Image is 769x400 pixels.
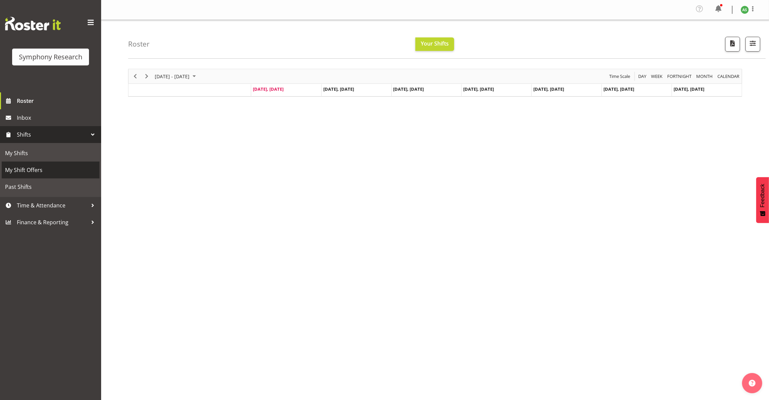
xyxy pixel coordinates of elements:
[650,72,663,81] span: Week
[253,86,284,92] span: [DATE], [DATE]
[608,72,631,81] button: Time Scale
[19,52,82,62] div: Symphony Research
[17,217,88,227] span: Finance & Reporting
[717,72,740,81] span: calendar
[749,380,756,387] img: help-xxl-2.png
[716,72,741,81] button: Month
[17,130,88,140] span: Shifts
[415,37,454,51] button: Your Shifts
[141,69,152,83] div: Next
[128,69,742,97] div: Timeline Week of September 1, 2025
[760,184,766,207] span: Feedback
[323,86,354,92] span: [DATE], [DATE]
[695,72,714,81] button: Timeline Month
[756,177,769,223] button: Feedback - Show survey
[393,86,424,92] span: [DATE], [DATE]
[741,6,749,14] img: ange-steiger11422.jpg
[142,72,151,81] button: Next
[463,86,494,92] span: [DATE], [DATE]
[5,182,96,192] span: Past Shifts
[2,145,99,162] a: My Shifts
[637,72,648,81] button: Timeline Day
[154,72,190,81] span: [DATE] - [DATE]
[696,72,713,81] span: Month
[745,37,760,52] button: Filter Shifts
[128,40,150,48] h4: Roster
[666,72,693,81] button: Fortnight
[5,148,96,158] span: My Shifts
[2,162,99,178] a: My Shift Offers
[5,17,61,30] img: Rosterit website logo
[638,72,647,81] span: Day
[650,72,664,81] button: Timeline Week
[725,37,740,52] button: Download a PDF of the roster according to the set date range.
[609,72,631,81] span: Time Scale
[129,69,141,83] div: Previous
[533,86,564,92] span: [DATE], [DATE]
[17,200,88,210] span: Time & Attendance
[674,86,704,92] span: [DATE], [DATE]
[2,178,99,195] a: Past Shifts
[421,40,449,47] span: Your Shifts
[17,113,98,123] span: Inbox
[154,72,199,81] button: September 01 - 07, 2025
[17,96,98,106] span: Roster
[667,72,692,81] span: Fortnight
[603,86,634,92] span: [DATE], [DATE]
[5,165,96,175] span: My Shift Offers
[131,72,140,81] button: Previous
